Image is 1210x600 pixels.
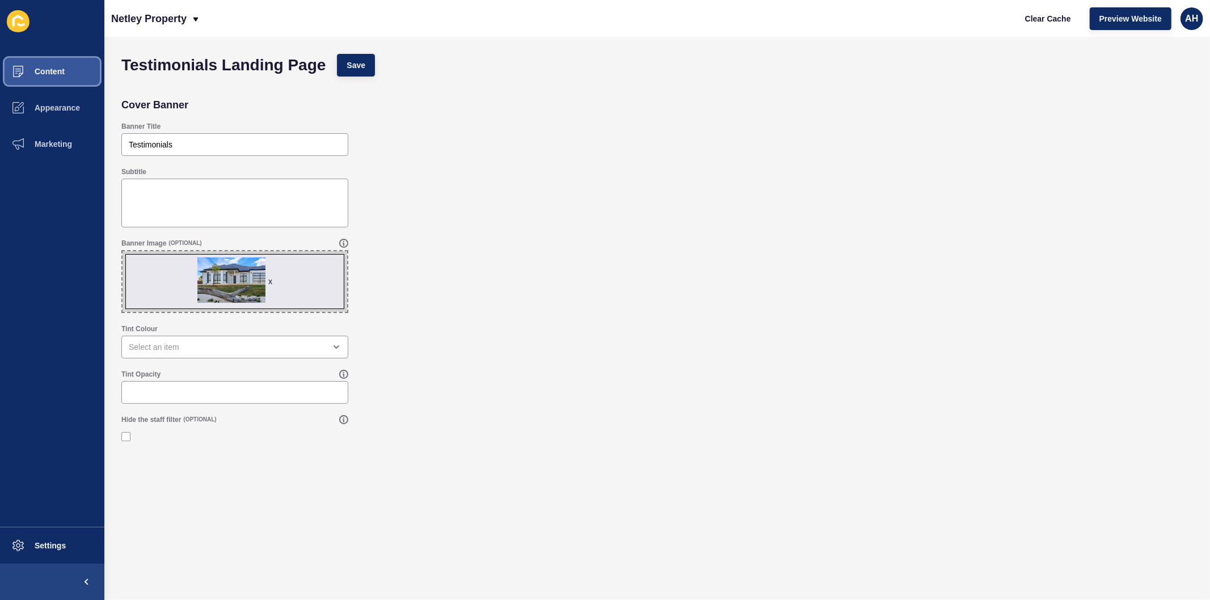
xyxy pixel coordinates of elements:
span: (OPTIONAL) [168,239,201,247]
div: x [268,276,272,287]
label: Banner Title [121,122,161,131]
label: Subtitle [121,167,146,176]
span: AH [1185,13,1198,24]
span: (OPTIONAL) [183,416,216,424]
div: open menu [121,336,348,358]
label: Banner Image [121,239,166,248]
button: Save [337,54,375,77]
label: Tint Colour [121,324,158,333]
span: Save [347,60,365,71]
button: Preview Website [1090,7,1171,30]
label: Tint Opacity [121,370,161,379]
h1: Testimonials Landing Page [121,60,326,71]
p: Netley Property [111,5,187,33]
h2: Cover Banner [121,99,188,111]
button: Clear Cache [1015,7,1081,30]
label: Hide the staff filter [121,415,181,424]
span: Clear Cache [1025,13,1071,24]
span: Preview Website [1099,13,1162,24]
